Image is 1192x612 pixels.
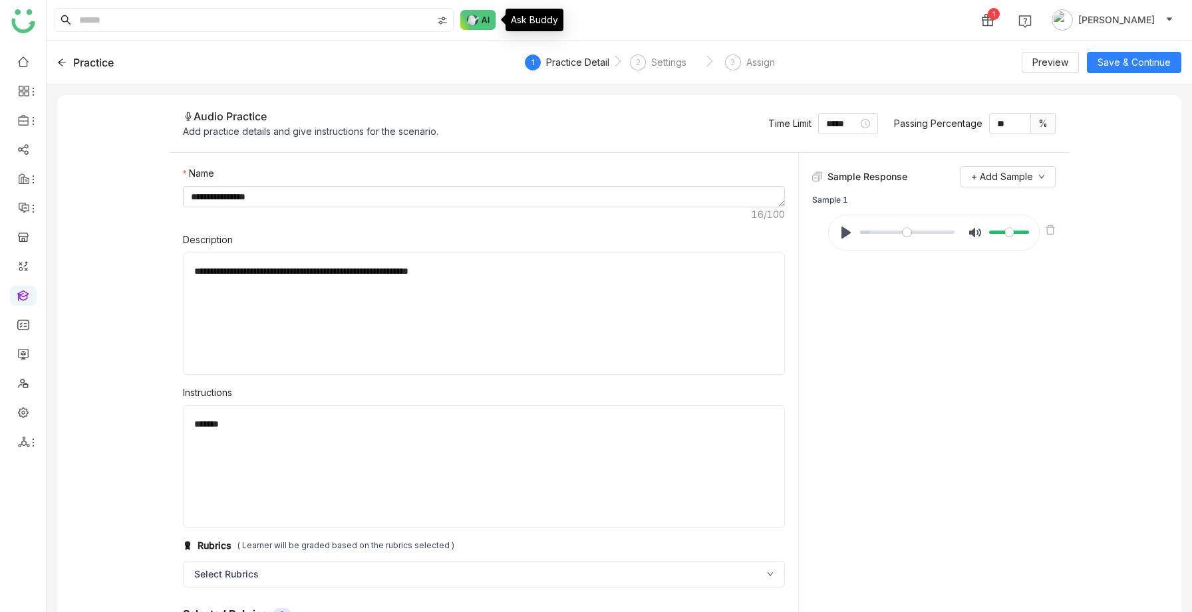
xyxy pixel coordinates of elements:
[1032,55,1068,70] span: Preview
[989,226,1029,239] input: Volume
[437,15,448,26] img: search-type.svg
[971,169,1033,184] span: + Add Sample
[630,54,686,78] div: 2Settings
[183,108,438,124] div: Audio Practice
[183,166,214,181] label: Name
[1052,9,1073,31] img: avatar
[1038,118,1048,129] span: %
[183,538,785,553] div: Rubrics
[812,169,907,184] div: Sample Response
[460,10,496,30] img: ask-buddy-normal.svg
[812,194,848,207] div: Sample 1
[988,8,1000,20] div: 1
[183,561,785,587] div: Select Rubrics
[237,540,454,552] div: ( Learner will be graded based on the rubrics selected )
[636,57,641,67] span: 2
[730,57,735,67] span: 3
[546,54,609,70] div: Practice Detail
[1022,52,1079,73] button: Preview
[725,54,775,78] div: 3Assign
[183,233,233,247] label: Description
[11,9,35,33] img: logo
[183,385,232,400] label: Instructions
[525,54,609,78] div: 1Practice Detail
[860,226,954,239] input: Seek
[961,166,1056,187] button: + Add Sample
[531,57,535,67] span: 1
[1018,15,1032,28] img: help.svg
[1087,52,1181,73] button: Save & Continue
[183,124,438,139] div: Add practice details and give instructions for the scenario.
[1049,9,1176,31] button: [PERSON_NAME]
[1078,13,1155,27] span: [PERSON_NAME]
[768,116,812,131] div: Time Limit
[651,54,686,70] div: Settings
[73,54,114,70] div: Practice
[894,116,982,131] div: Passing Percentage
[1098,55,1171,70] span: Save & Continue
[835,222,857,243] button: Play
[746,54,775,70] div: Assign
[812,171,822,182] img: Your-response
